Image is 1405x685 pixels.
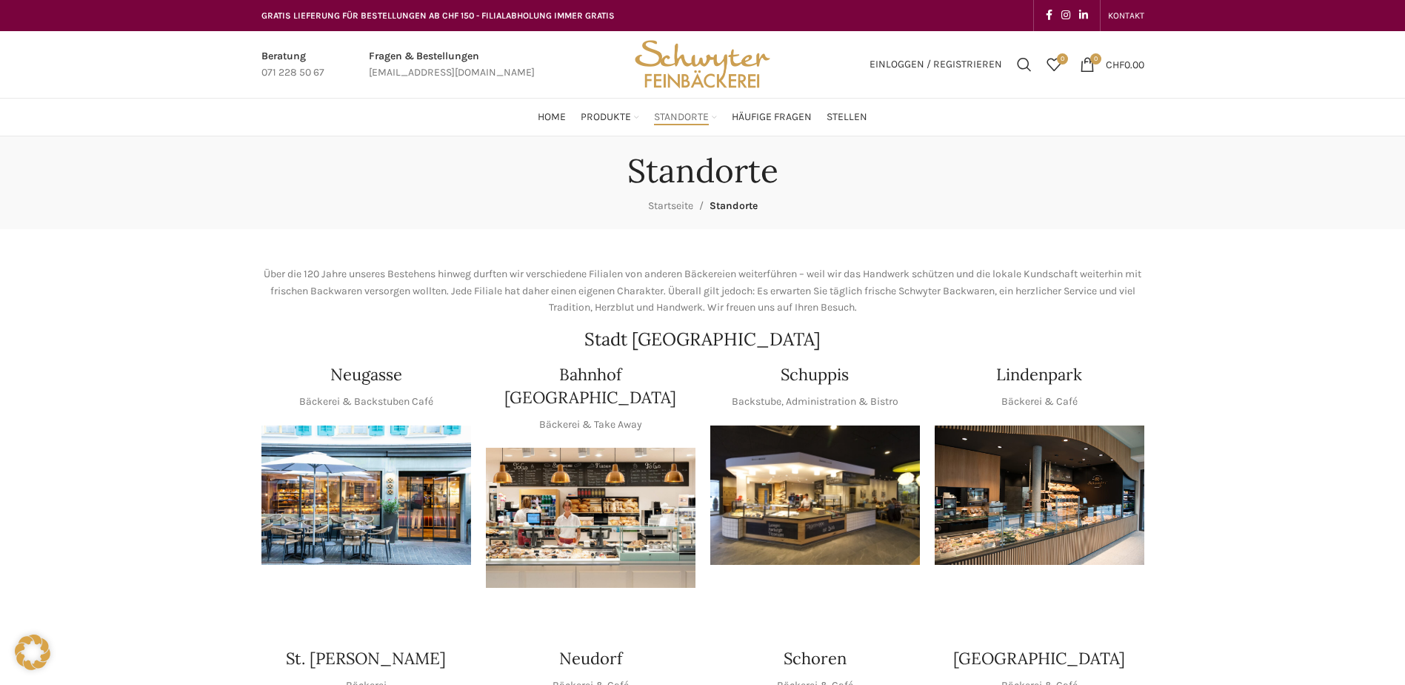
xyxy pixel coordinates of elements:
h4: St. [PERSON_NAME] [286,647,446,670]
h4: Schoren [784,647,847,670]
h4: Bahnhof [GEOGRAPHIC_DATA] [486,363,695,409]
a: Instagram social link [1057,5,1075,26]
img: Neugasse [261,426,471,566]
span: 0 [1090,53,1101,64]
span: GRATIS LIEFERUNG FÜR BESTELLUNGEN AB CHF 150 - FILIALABHOLUNG IMMER GRATIS [261,10,615,21]
div: Secondary navigation [1101,1,1152,30]
a: Home [538,102,566,132]
p: Bäckerei & Café [1001,394,1078,410]
img: Bäckerei Schwyter [630,31,775,98]
a: KONTAKT [1108,1,1144,30]
span: Produkte [581,110,631,125]
span: Einloggen / Registrieren [870,59,1002,70]
a: Linkedin social link [1075,5,1092,26]
h2: Stadt [GEOGRAPHIC_DATA] [261,331,1144,348]
a: Standorte [654,102,717,132]
p: Über die 120 Jahre unseres Bestehens hinweg durften wir verschiedene Filialen von anderen Bäckere... [261,266,1144,316]
a: Startseite [648,199,693,212]
a: 0 CHF0.00 [1072,50,1152,79]
a: Einloggen / Registrieren [862,50,1009,79]
a: 0 [1039,50,1069,79]
span: Häufige Fragen [732,110,812,125]
a: Stellen [827,102,867,132]
a: Häufige Fragen [732,102,812,132]
p: Bäckerei & Backstuben Café [299,394,433,410]
span: Standorte [654,110,709,125]
img: Bahnhof St. Gallen [486,448,695,588]
span: KONTAKT [1108,10,1144,21]
div: Main navigation [254,102,1152,132]
h4: Neudorf [559,647,622,670]
img: 150130-Schwyter-013 [710,426,920,566]
bdi: 0.00 [1106,58,1144,70]
a: Infobox link [369,48,535,82]
a: Site logo [630,57,775,70]
img: 017-e1571925257345 [935,426,1144,566]
h4: Schuppis [781,363,849,386]
h4: [GEOGRAPHIC_DATA] [953,647,1125,670]
div: Meine Wunschliste [1039,50,1069,79]
h1: Standorte [627,151,778,191]
p: Bäckerei & Take Away [539,417,642,433]
a: Facebook social link [1041,5,1057,26]
h4: Lindenpark [996,363,1082,386]
a: Infobox link [261,48,324,82]
span: CHF [1106,58,1124,70]
a: Produkte [581,102,639,132]
a: Suchen [1009,50,1039,79]
span: Stellen [827,110,867,125]
span: Home [538,110,566,125]
h4: Neugasse [330,363,402,386]
span: Standorte [710,199,758,212]
p: Backstube, Administration & Bistro [732,394,898,410]
span: 0 [1057,53,1068,64]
